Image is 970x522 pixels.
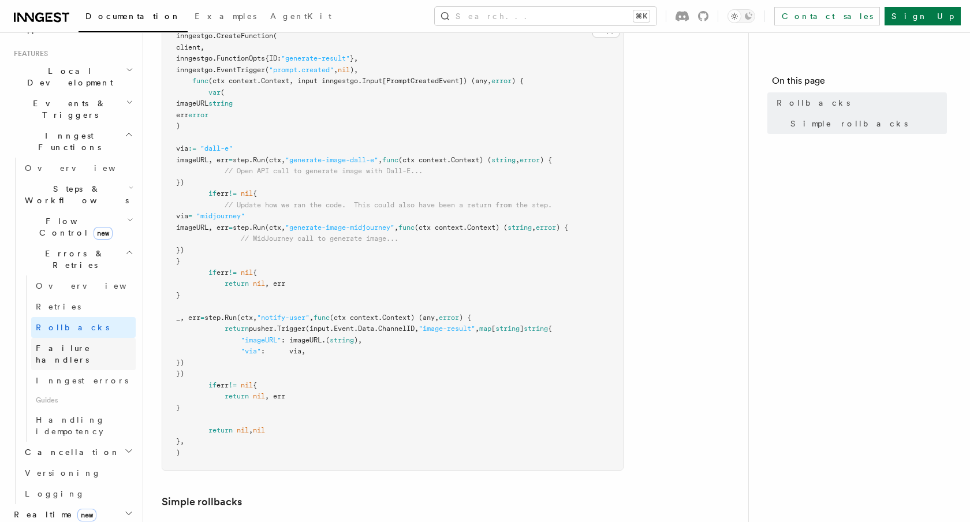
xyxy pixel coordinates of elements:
span: Errors & Retries [20,248,125,271]
button: Steps & Workflows [20,178,136,211]
span: Versioning [25,468,101,478]
span: error [188,111,208,119]
span: Cancellation [20,446,120,458]
span: (ctx, [237,314,257,322]
span: pusher. [249,325,277,333]
span: ), [350,66,358,74]
span: nil [241,269,253,277]
span: Rollbacks [777,97,850,109]
a: Logging [20,483,136,504]
span: } [176,257,180,265]
span: Overview [25,163,144,173]
span: "generate-result" [281,54,350,62]
span: Guides [31,391,136,409]
span: "notify-user" [257,314,309,322]
span: nil [241,189,253,197]
span: }, [350,54,358,62]
button: Search...⌘K [435,7,656,25]
span: client, [176,43,204,51]
span: nil [338,66,350,74]
span: }) [176,370,184,378]
button: Flow Controlnew [20,211,136,243]
span: imageURL [176,99,208,107]
span: }, [176,437,184,445]
span: nil [253,426,265,434]
span: Simple rollbacks [790,118,908,129]
span: Run [253,223,265,232]
span: if [208,269,217,277]
a: Handling idempotency [31,409,136,442]
button: Events & Triggers [9,93,136,125]
span: nil [237,426,249,434]
span: ) { [512,77,524,85]
div: Inngest Functions [9,158,136,504]
span: ) { [556,223,568,232]
span: , [532,223,536,232]
span: ( [273,32,277,40]
a: Simple rollbacks [162,494,242,510]
span: // MidJourney call to generate image... [241,234,398,243]
span: Events & Triggers [9,98,126,121]
span: EventTrigger [217,66,265,74]
span: string [491,156,516,164]
span: "via" [241,347,261,355]
a: Contact sales [774,7,880,25]
span: string [330,336,354,344]
span: ) { [540,156,552,164]
a: Rollbacks [31,317,136,338]
span: inngestgo.FunctionOpts{ID: [176,54,281,62]
span: = [229,223,233,232]
span: Retries [36,302,81,311]
span: var [208,88,221,96]
span: } [176,291,180,299]
span: nil [253,392,265,400]
span: = [200,314,204,322]
span: ) { [459,314,471,322]
a: Sign Up [885,7,961,25]
span: new [77,509,96,521]
span: != [229,381,237,389]
span: }) [176,246,184,254]
span: Run [253,156,265,164]
span: via [176,212,188,220]
span: (ctx context.Context) ( [398,156,491,164]
span: err [217,269,229,277]
span: , err [265,279,285,288]
span: func [398,223,415,232]
span: if [208,189,217,197]
span: , [475,325,479,333]
span: inngestgo. [176,32,217,40]
span: Features [9,49,48,58]
span: = [188,212,192,220]
span: Failure handlers [36,344,91,364]
span: ) [176,122,180,130]
span: ( [265,66,269,74]
span: map [479,325,491,333]
span: , [394,223,398,232]
span: (ctx context.Context, input inngestgo.Input[PromptCreatedEvent]) (any, [208,77,491,85]
span: err [217,381,229,389]
span: (input.Event.Data.ChannelID, [305,325,419,333]
span: string [524,325,548,333]
span: : via, [261,347,305,355]
span: Overview [36,281,155,290]
span: err [176,111,188,119]
span: if [208,381,217,389]
span: Trigger [277,325,305,333]
span: nil [241,381,253,389]
span: return [225,279,249,288]
span: ] [520,325,524,333]
span: new [94,227,113,240]
div: Errors & Retries [20,275,136,442]
span: ) [176,449,180,457]
a: Examples [188,3,263,31]
button: Toggle dark mode [727,9,755,23]
span: error [536,223,556,232]
button: Local Development [9,61,136,93]
a: Documentation [79,3,188,32]
span: _, err [176,314,200,322]
span: != [229,269,237,277]
span: { [253,189,257,197]
span: "prompt.created" [269,66,334,74]
span: imageURL, err [176,223,229,232]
